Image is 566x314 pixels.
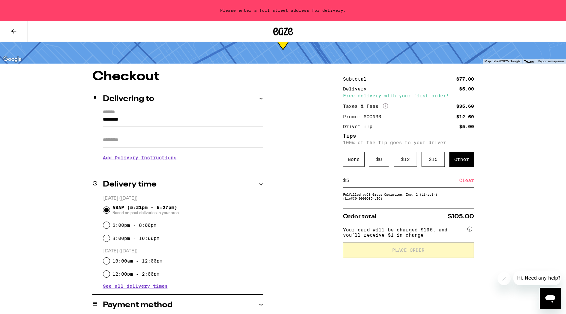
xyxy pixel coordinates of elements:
[449,152,474,167] div: Other
[112,210,179,215] span: Based on past deliveries in your area
[524,59,534,63] a: Terms
[392,248,424,252] span: Place Order
[448,214,474,220] span: $105.00
[422,152,445,167] div: $ 15
[103,181,157,188] h2: Delivery time
[369,152,389,167] div: $ 8
[343,77,371,81] div: Subtotal
[112,236,160,241] label: 8:00pm - 10:00pm
[343,173,346,187] div: $
[2,55,23,64] img: Google
[112,271,160,277] label: 12:00pm - 2:00pm
[459,124,474,129] div: $5.00
[343,87,371,91] div: Delivery
[484,59,520,63] span: Map data ©2025 Google
[343,133,474,139] h5: Tips
[459,173,474,187] div: Clear
[103,95,154,103] h2: Delivering to
[92,70,263,83] h1: Checkout
[343,192,474,200] div: Fulfilled by CS Group Operation, Inc. 2 (Lincoln) (Lic# C9-0000685-LIC )
[498,272,511,285] iframe: Close message
[343,114,386,119] div: Promo: MOON30
[343,140,474,145] p: 100% of the tip goes to your driver
[103,301,173,309] h2: Payment method
[103,150,263,165] h3: Add Delivery Instructions
[540,288,561,309] iframe: Button to launch messaging window
[343,124,377,129] div: Driver Tip
[103,195,263,202] p: [DATE] ([DATE])
[103,165,263,170] p: We'll contact you at [PHONE_NUMBER] when we arrive
[513,271,561,285] iframe: Message from company
[103,248,263,254] p: [DATE] ([DATE])
[2,55,23,64] a: Open this area in Google Maps (opens a new window)
[453,114,474,119] div: -$12.60
[103,284,168,288] button: See all delivery times
[343,93,474,98] div: Free delivery with your first order!
[346,177,459,183] input: 0
[112,223,157,228] label: 6:00pm - 8:00pm
[538,59,564,63] a: Report a map error
[112,205,179,215] span: ASAP (5:21pm - 6:27pm)
[343,242,474,258] button: Place Order
[343,152,365,167] div: None
[456,77,474,81] div: $77.00
[343,225,466,238] span: Your card will be charged $106, and you’ll receive $1 in change
[112,258,162,264] label: 10:00am - 12:00pm
[343,103,388,109] div: Taxes & Fees
[274,30,292,55] div: 54-120 min
[456,104,474,108] div: $35.60
[459,87,474,91] div: $5.00
[394,152,417,167] div: $ 12
[343,214,376,220] span: Order total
